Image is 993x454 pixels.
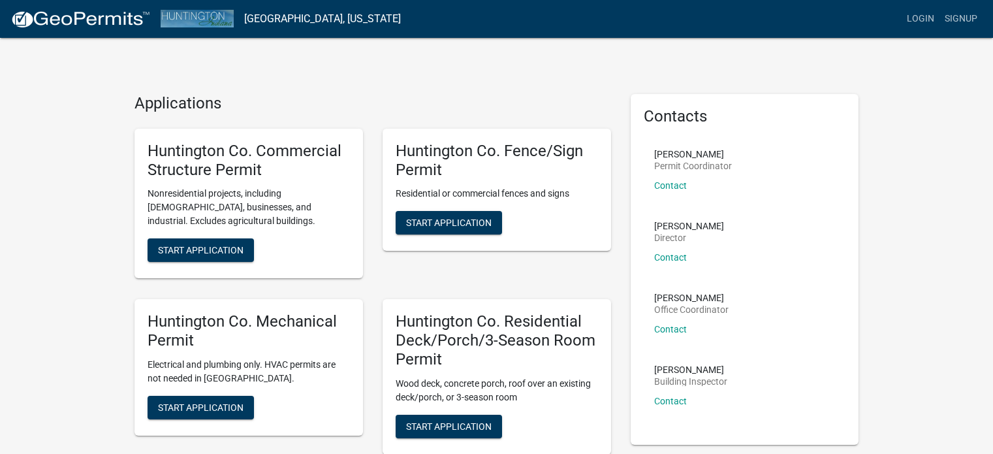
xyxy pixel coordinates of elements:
[396,312,598,368] h5: Huntington Co. Residential Deck/Porch/3-Season Room Permit
[396,415,502,438] button: Start Application
[148,187,350,228] p: Nonresidential projects, including [DEMOGRAPHIC_DATA], businesses, and industrial. Excludes agric...
[396,377,598,404] p: Wood deck, concrete porch, roof over an existing deck/porch, or 3-season room
[148,358,350,385] p: Electrical and plumbing only. HVAC permits are not needed in [GEOGRAPHIC_DATA].
[244,8,401,30] a: [GEOGRAPHIC_DATA], [US_STATE]
[902,7,939,31] a: Login
[148,238,254,262] button: Start Application
[406,218,492,228] span: Start Application
[654,396,687,406] a: Contact
[654,150,732,159] p: [PERSON_NAME]
[654,377,727,386] p: Building Inspector
[148,142,350,180] h5: Huntington Co. Commercial Structure Permit
[654,221,724,231] p: [PERSON_NAME]
[148,396,254,419] button: Start Application
[654,233,724,242] p: Director
[939,7,983,31] a: Signup
[654,305,729,314] p: Office Coordinator
[654,161,732,170] p: Permit Coordinator
[406,421,492,431] span: Start Application
[654,252,687,263] a: Contact
[654,180,687,191] a: Contact
[134,94,611,113] h4: Applications
[644,107,846,126] h5: Contacts
[158,402,244,412] span: Start Application
[654,365,727,374] p: [PERSON_NAME]
[396,187,598,201] p: Residential or commercial fences and signs
[161,10,234,27] img: Huntington County, Indiana
[396,211,502,235] button: Start Application
[654,324,687,334] a: Contact
[654,293,729,302] p: [PERSON_NAME]
[158,245,244,255] span: Start Application
[396,142,598,180] h5: Huntington Co. Fence/Sign Permit
[148,312,350,350] h5: Huntington Co. Mechanical Permit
